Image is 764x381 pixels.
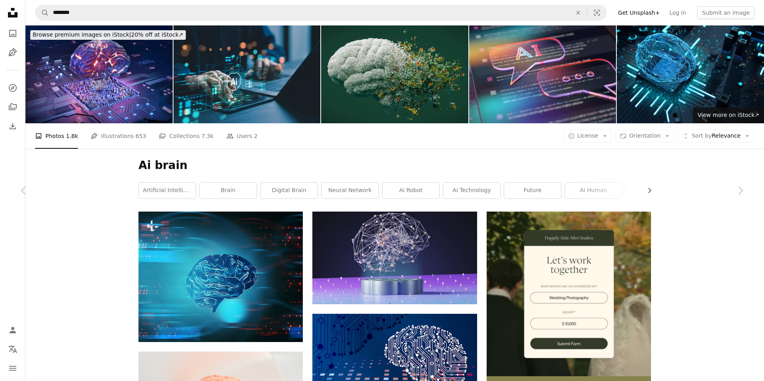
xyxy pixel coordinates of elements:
[33,31,183,38] span: 20% off at iStock ↗
[312,212,477,304] img: an abstract image of a sphere with dots and lines
[35,5,49,20] button: Search Unsplash
[321,25,468,123] img: Artificial Intelligence Evolving Through Nature
[159,123,213,149] a: Collections 7.3k
[678,130,754,142] button: Sort byRelevance
[5,80,21,96] a: Explore
[138,273,303,280] a: Artificial intelligence concept . Futuristic data transfer .
[504,183,561,198] a: future
[254,132,257,140] span: 2
[692,132,741,140] span: Relevance
[487,212,651,376] img: file-1747939393036-2c53a76c450aimage
[200,183,257,198] a: brain
[91,123,146,149] a: Illustrations 653
[642,183,651,198] button: scroll list to the right
[5,118,21,134] a: Download History
[312,356,477,363] a: a computer circuit board with a brain on it
[5,322,21,338] a: Log in / Sign up
[626,183,683,198] a: 3d render
[617,25,764,123] img: Transparent brain with blue light on microchip on complex circuit board. Artificial intelligence ...
[33,31,131,38] span: Browse premium images on iStock |
[5,45,21,60] a: Illustrations
[173,25,321,123] img: Humans are using laptops and computers to interact with AI, helping them create, code, train AI, ...
[569,5,587,20] button: Clear
[226,123,258,149] a: Users 2
[312,254,477,261] a: an abstract image of a sphere with dots and lines
[443,183,500,198] a: ai technology
[563,130,612,142] button: License
[201,132,213,140] span: 7.3k
[613,6,665,19] a: Get Unsplash+
[692,132,711,139] span: Sort by
[5,25,21,41] a: Photos
[629,132,661,139] span: Orientation
[382,183,439,198] a: ai robot
[261,183,318,198] a: digital brain
[469,25,616,123] img: AI chatbot - Artificial Intelligence digital concept
[565,183,622,198] a: ai human
[587,5,606,20] button: Visual search
[139,183,196,198] a: artificial intelligence
[5,360,21,376] button: Menu
[5,341,21,357] button: Language
[698,112,759,118] span: View more on iStock ↗
[577,132,598,139] span: License
[138,158,651,173] h1: Ai brain
[716,152,764,229] a: Next
[5,99,21,115] a: Collections
[35,5,607,21] form: Find visuals sitewide
[322,183,378,198] a: neural network
[136,132,146,140] span: 653
[615,130,674,142] button: Orientation
[25,25,173,123] img: Digitally Generated Image of Artificially Intelligent Human Brain Above Circuit Board
[138,212,303,342] img: Artificial intelligence concept . Futuristic data transfer .
[665,6,691,19] a: Log in
[693,107,764,123] a: View more on iStock↗
[25,25,191,45] a: Browse premium images on iStock|20% off at iStock↗
[697,6,754,19] button: Submit an image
